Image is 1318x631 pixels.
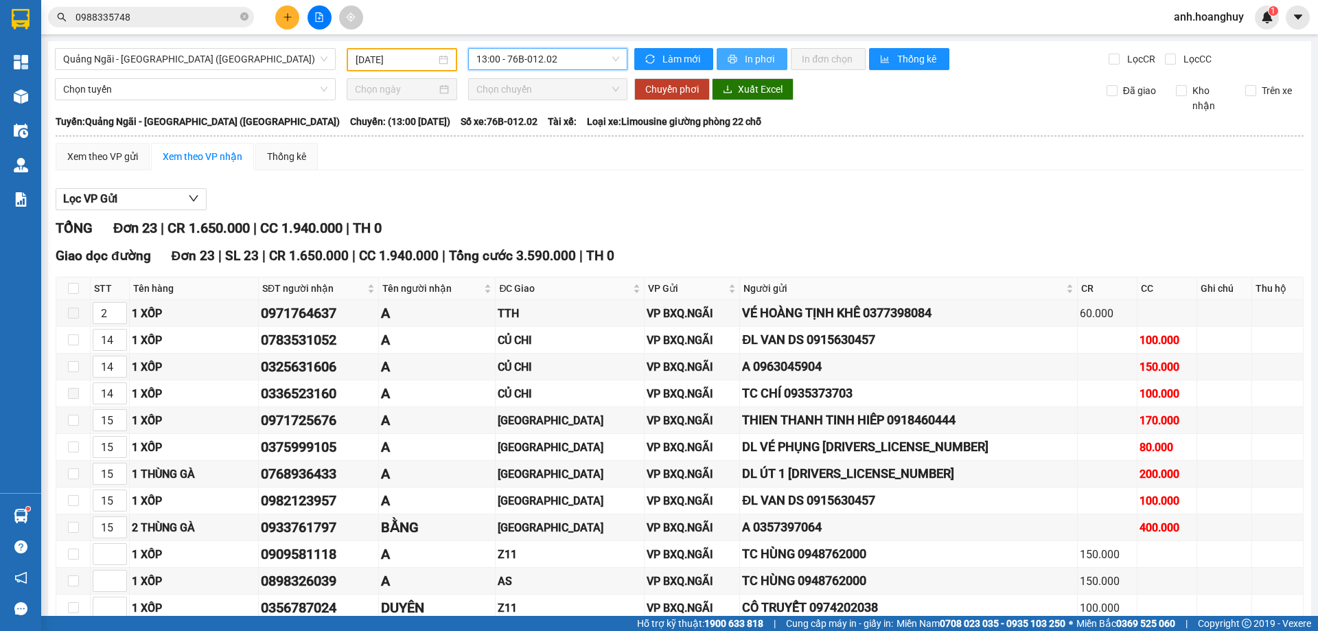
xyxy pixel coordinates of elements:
button: aim [339,5,363,30]
td: A [379,327,496,354]
span: TH 0 [586,248,614,264]
td: A [379,407,496,434]
span: | [218,248,222,264]
img: warehouse-icon [14,89,28,104]
td: 0909581118 [259,541,379,568]
span: TỔNG [56,220,93,236]
span: | [161,220,164,236]
span: Lọc CC [1178,51,1214,67]
strong: 1900 633 818 [704,618,763,629]
th: CR [1078,277,1137,300]
sup: 1 [26,507,30,511]
td: VP BXQ.NGÃI [645,514,741,541]
span: Xuất Excel [738,82,783,97]
span: Giao dọc đường [56,248,151,264]
div: 400.000 [1140,519,1194,536]
div: 1 XỐP [132,573,256,590]
td: A [379,568,496,595]
span: close-circle [240,11,248,24]
td: DUYÊN [379,595,496,621]
div: [GEOGRAPHIC_DATA] [498,519,641,536]
div: THIEN THANH TINH HIÊP 0918460444 [742,411,1075,430]
div: VP BXQ.NGÃI [647,492,738,509]
img: warehouse-icon [14,158,28,172]
div: ĐL VAN DS 0915630457 [742,491,1075,510]
div: 200.000 [1140,466,1194,483]
div: TC HÙNG 0948762000 [742,544,1075,564]
div: 150.000 [1080,573,1135,590]
button: plus [275,5,299,30]
div: 100.000 [1080,599,1135,617]
span: Lọc VP Gửi [63,190,117,207]
span: Chuyến: (13:00 [DATE]) [350,114,450,129]
span: aim [346,12,356,22]
td: A [379,434,496,461]
span: Hỗ trợ kỹ thuật: [637,616,763,631]
span: Trên xe [1256,83,1297,98]
div: Thống kê [267,149,306,164]
span: SĐT người nhận [262,281,365,296]
div: A [381,383,494,404]
td: 0898326039 [259,568,379,595]
div: Z11 [498,599,641,617]
div: A [381,490,494,512]
th: STT [91,277,130,300]
div: A [381,544,494,565]
div: 1 XỐP [132,439,256,456]
span: | [579,248,583,264]
div: 0971725676 [261,410,376,431]
div: 0325631606 [261,356,376,378]
div: 1 XỐP [132,385,256,402]
td: VP BXQ.NGÃI [645,595,741,621]
div: VÉ HOÀNG TỊNH KHÊ 0377398084 [742,303,1075,323]
div: VP BXQ.NGÃI [647,412,738,429]
span: Miền Nam [897,616,1065,631]
th: Ghi chú [1197,277,1251,300]
div: VP BXQ.NGÃI [647,439,738,456]
div: A 0963045904 [742,357,1075,376]
div: 0898326039 [261,571,376,592]
div: 0336523160 [261,383,376,404]
span: TH 0 [353,220,382,236]
span: Số xe: 76B-012.02 [461,114,537,129]
div: 1 XỐP [132,332,256,349]
div: A [381,303,494,324]
td: VP BXQ.NGÃI [645,354,741,380]
span: | [253,220,257,236]
th: Tên hàng [130,277,259,300]
span: Tên người nhận [382,281,482,296]
div: 80.000 [1140,439,1194,456]
div: 150.000 [1140,358,1194,376]
img: dashboard-icon [14,55,28,69]
span: Người gửi [743,281,1063,296]
button: syncLàm mới [634,48,713,70]
td: 0325631606 [259,354,379,380]
td: 0933761797 [259,514,379,541]
td: VP BXQ.NGÃI [645,380,741,407]
td: 0356787024 [259,595,379,621]
div: 1 THÙNG GÀ [132,466,256,483]
div: Z11 [498,546,641,563]
span: sync [645,54,657,65]
td: VP BXQ.NGÃI [645,487,741,514]
span: search [57,12,67,22]
div: 1 XỐP [132,358,256,376]
div: 0768936433 [261,463,376,485]
button: downloadXuất Excel [712,78,794,100]
div: 100.000 [1140,385,1194,402]
div: A 0357397064 [742,518,1075,537]
input: Tìm tên, số ĐT hoặc mã đơn [76,10,238,25]
span: anh.hoanghuy [1163,8,1255,25]
span: Cung cấp máy in - giấy in: [786,616,893,631]
td: A [379,300,496,327]
span: question-circle [14,540,27,553]
div: VP BXQ.NGÃI [647,599,738,617]
span: Loại xe: Limousine giường phòng 22 chỗ [587,114,761,129]
div: DL ÚT 1 [DRIVERS_LICENSE_NUMBER] [742,464,1075,483]
td: 0971764637 [259,300,379,327]
div: VP BXQ.NGÃI [647,358,738,376]
span: file-add [314,12,324,22]
span: SL 23 [225,248,259,264]
span: copyright [1242,619,1251,628]
div: A [381,463,494,485]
